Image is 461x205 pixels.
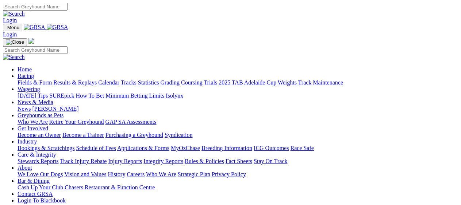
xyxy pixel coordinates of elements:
a: Minimum Betting Limits [105,92,164,99]
a: [PERSON_NAME] [32,106,78,112]
a: Fields & Form [18,79,52,86]
img: GRSA [24,24,45,31]
a: Who We Are [146,171,176,177]
a: Privacy Policy [212,171,246,177]
div: Care & Integrity [18,158,458,165]
a: Calendar [98,79,119,86]
img: GRSA [47,24,68,31]
a: Cash Up Your Club [18,184,63,190]
a: Track Maintenance [298,79,343,86]
a: Vision and Values [64,171,106,177]
a: Wagering [18,86,40,92]
a: Stewards Reports [18,158,58,164]
a: Care & Integrity [18,151,56,158]
a: News [18,106,31,112]
a: Racing [18,73,34,79]
a: News & Media [18,99,53,105]
div: Greyhounds as Pets [18,119,458,125]
a: Get Involved [18,125,48,131]
input: Search [3,46,68,54]
a: Race Safe [290,145,314,151]
a: Bar & Dining [18,178,50,184]
a: Statistics [138,79,159,86]
a: Trials [204,79,217,86]
a: Isolynx [166,92,183,99]
div: Bar & Dining [18,184,458,191]
a: SUREpick [49,92,74,99]
a: Results & Replays [53,79,97,86]
a: Login To Blackbook [18,197,66,204]
a: Stay On Track [254,158,287,164]
a: Schedule of Fees [76,145,116,151]
a: Login [3,31,17,38]
button: Toggle navigation [3,24,22,31]
a: Applications & Forms [117,145,169,151]
span: Menu [7,25,19,30]
a: Strategic Plan [178,171,210,177]
a: Chasers Restaurant & Function Centre [65,184,155,190]
a: ICG Outcomes [254,145,289,151]
div: Industry [18,145,458,151]
a: Weights [278,79,297,86]
div: Wagering [18,92,458,99]
a: Integrity Reports [143,158,183,164]
a: Syndication [165,132,192,138]
a: MyOzChase [171,145,200,151]
div: Racing [18,79,458,86]
a: Home [18,66,32,72]
img: Search [3,11,25,17]
a: Who We Are [18,119,48,125]
button: Toggle navigation [3,38,27,46]
a: Retire Your Greyhound [49,119,104,125]
a: Purchasing a Greyhound [105,132,163,138]
a: [DATE] Tips [18,92,48,99]
a: Fact Sheets [226,158,252,164]
a: Coursing [181,79,203,86]
a: Login [3,17,17,23]
a: Tracks [121,79,137,86]
a: Industry [18,138,37,145]
input: Search [3,3,68,11]
a: Become a Trainer [62,132,104,138]
a: Careers [127,171,145,177]
a: Greyhounds as Pets [18,112,64,118]
a: Become an Owner [18,132,61,138]
a: Grading [161,79,180,86]
a: GAP SA Assessments [105,119,157,125]
a: We Love Our Dogs [18,171,63,177]
a: Track Injury Rebate [60,158,107,164]
div: Get Involved [18,132,458,138]
img: Close [6,39,24,45]
div: News & Media [18,106,458,112]
a: Bookings & Scratchings [18,145,74,151]
img: Search [3,54,25,60]
div: About [18,171,458,178]
a: Injury Reports [108,158,142,164]
a: 2025 TAB Adelaide Cup [219,79,276,86]
a: Rules & Policies [185,158,224,164]
a: History [108,171,125,177]
a: Contact GRSA [18,191,53,197]
a: About [18,165,32,171]
a: Breeding Information [201,145,252,151]
img: logo-grsa-white.png [28,38,34,44]
a: How To Bet [76,92,104,99]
